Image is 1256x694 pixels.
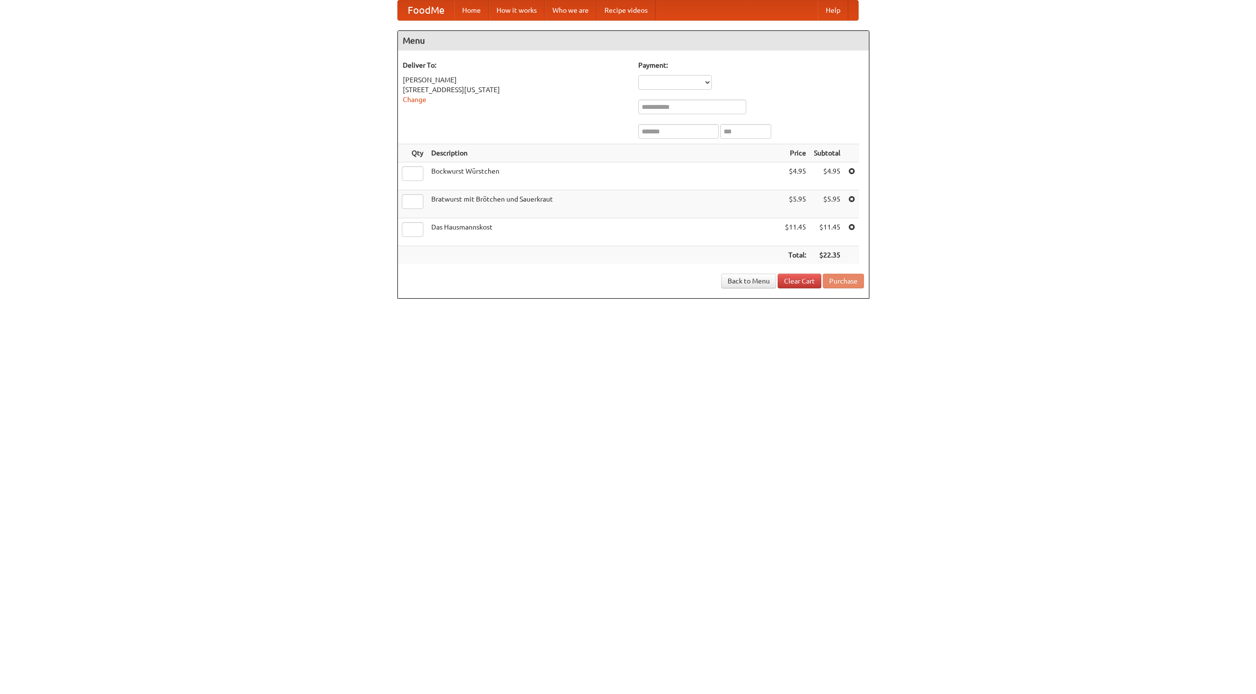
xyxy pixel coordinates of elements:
[427,190,781,218] td: Bratwurst mit Brötchen und Sauerkraut
[781,162,810,190] td: $4.95
[778,274,821,288] a: Clear Cart
[781,190,810,218] td: $5.95
[403,85,628,95] div: [STREET_ADDRESS][US_STATE]
[721,274,776,288] a: Back to Menu
[489,0,545,20] a: How it works
[810,162,844,190] td: $4.95
[427,162,781,190] td: Bockwurst Würstchen
[810,218,844,246] td: $11.45
[403,75,628,85] div: [PERSON_NAME]
[398,31,869,51] h4: Menu
[398,0,454,20] a: FoodMe
[403,96,426,103] a: Change
[781,246,810,264] th: Total:
[638,60,864,70] h5: Payment:
[818,0,848,20] a: Help
[781,218,810,246] td: $11.45
[454,0,489,20] a: Home
[398,144,427,162] th: Qty
[810,144,844,162] th: Subtotal
[823,274,864,288] button: Purchase
[810,246,844,264] th: $22.35
[427,144,781,162] th: Description
[403,60,628,70] h5: Deliver To:
[427,218,781,246] td: Das Hausmannskost
[545,0,597,20] a: Who we are
[810,190,844,218] td: $5.95
[781,144,810,162] th: Price
[597,0,655,20] a: Recipe videos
